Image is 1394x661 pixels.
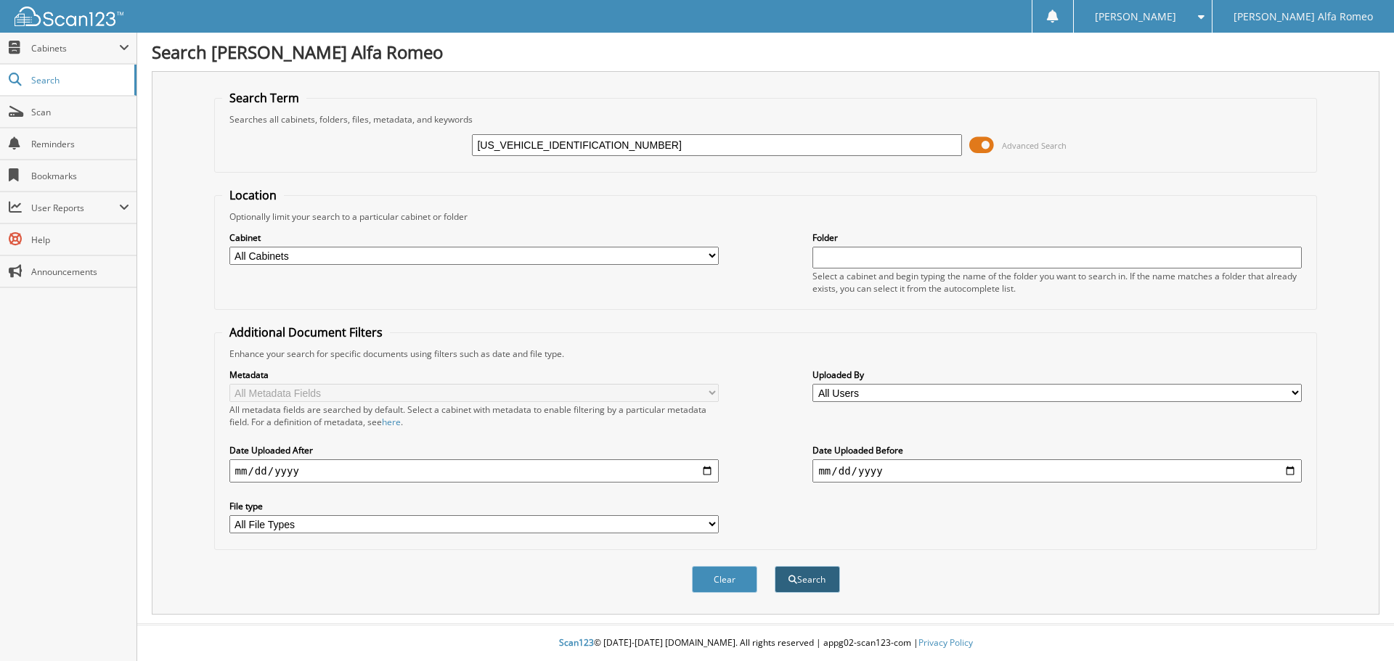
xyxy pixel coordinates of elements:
legend: Additional Document Filters [222,324,390,340]
span: Scan [31,106,129,118]
legend: Location [222,187,284,203]
a: here [382,416,401,428]
span: [PERSON_NAME] Alfa Romeo [1234,12,1373,21]
label: Date Uploaded Before [812,444,1302,456]
span: Reminders [31,138,129,150]
div: Select a cabinet and begin typing the name of the folder you want to search in. If the name match... [812,270,1302,295]
label: Uploaded By [812,369,1302,381]
div: Enhance your search for specific documents using filters such as date and file type. [222,348,1310,360]
button: Search [775,566,840,593]
span: Cabinets [31,42,119,54]
span: Bookmarks [31,170,129,182]
img: scan123-logo-white.svg [15,7,123,26]
div: All metadata fields are searched by default. Select a cabinet with metadata to enable filtering b... [229,403,719,428]
span: Help [31,234,129,246]
label: Cabinet [229,231,719,244]
span: Scan123 [559,636,594,649]
legend: Search Term [222,90,306,106]
span: Announcements [31,266,129,278]
iframe: Chat Widget [1321,591,1394,661]
div: Searches all cabinets, folders, files, metadata, and keywords [222,113,1310,126]
h1: Search [PERSON_NAME] Alfa Romeo [152,40,1379,64]
button: Clear [692,566,757,593]
label: Date Uploaded After [229,444,719,456]
label: Metadata [229,369,719,381]
input: end [812,459,1302,483]
label: File type [229,500,719,512]
div: © [DATE]-[DATE] [DOMAIN_NAME]. All rights reserved | appg02-scan123-com | [137,625,1394,661]
div: Optionally limit your search to a particular cabinet or folder [222,210,1310,223]
input: start [229,459,719,483]
span: User Reports [31,202,119,214]
span: [PERSON_NAME] [1095,12,1176,21]
span: Advanced Search [1002,140,1067,151]
label: Folder [812,231,1302,244]
span: Search [31,74,127,86]
a: Privacy Policy [918,636,973,649]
